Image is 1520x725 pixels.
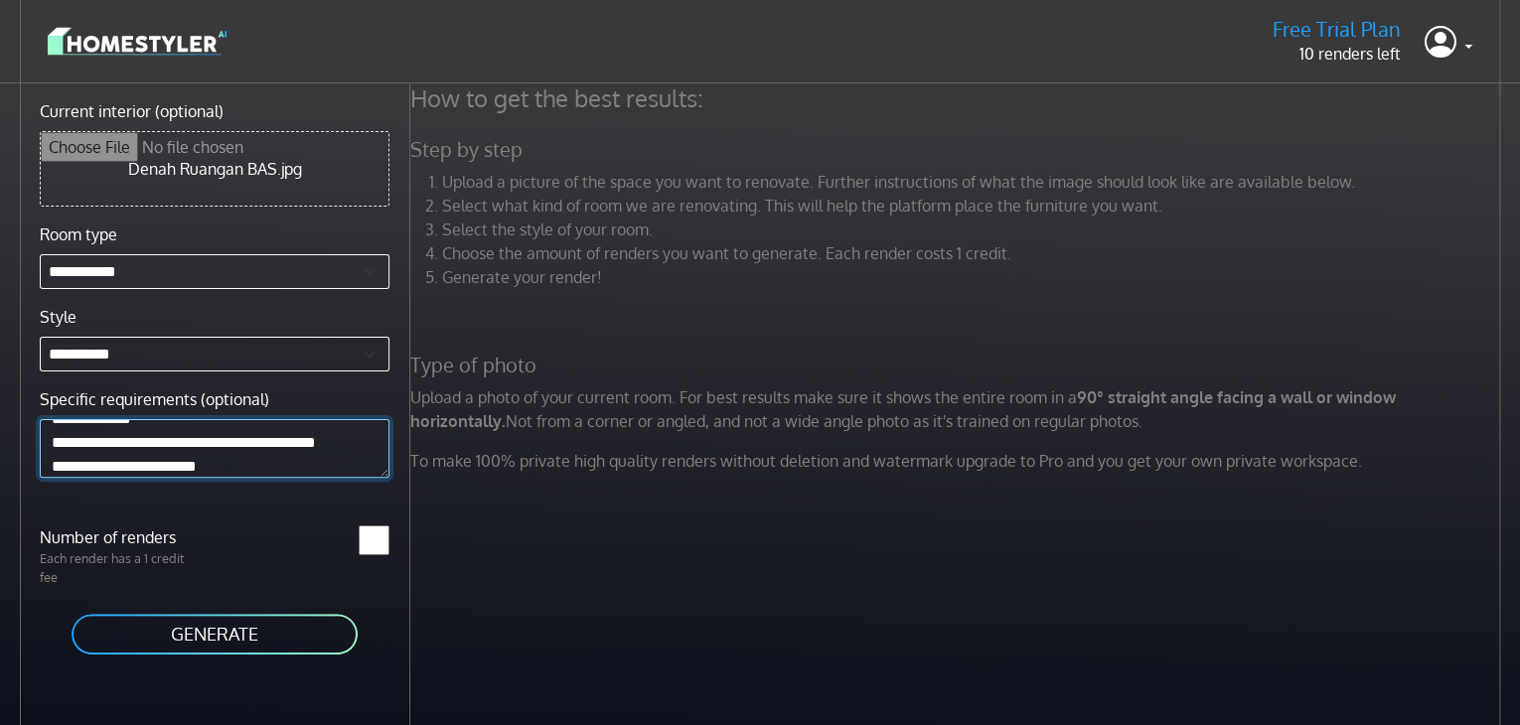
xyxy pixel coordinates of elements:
button: GENERATE [70,612,360,656]
h5: Step by step [398,137,1517,162]
li: Generate your render! [442,265,1505,289]
h5: Free Trial Plan [1273,17,1401,42]
label: Current interior (optional) [40,99,224,123]
li: Select what kind of room we are renovating. This will help the platform place the furniture you w... [442,194,1505,217]
img: logo-3de290ba35641baa71223ecac5eacb59cb85b4c7fdf211dc9aaecaaee71ea2f8.svg [48,24,227,59]
p: Upload a photo of your current room. For best results make sure it shows the entire room in a Not... [398,385,1517,433]
label: Number of renders [28,525,215,549]
p: To make 100% private high quality renders without deletion and watermark upgrade to Pro and you g... [398,449,1517,473]
label: Specific requirements (optional) [40,387,269,411]
h4: How to get the best results: [398,83,1517,113]
p: Each render has a 1 credit fee [28,549,215,587]
li: Choose the amount of renders you want to generate. Each render costs 1 credit. [442,241,1505,265]
li: Upload a picture of the space you want to renovate. Further instructions of what the image should... [442,170,1505,194]
p: 10 renders left [1273,42,1401,66]
label: Style [40,305,76,329]
li: Select the style of your room. [442,217,1505,241]
h5: Type of photo [398,353,1517,377]
label: Room type [40,222,117,246]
